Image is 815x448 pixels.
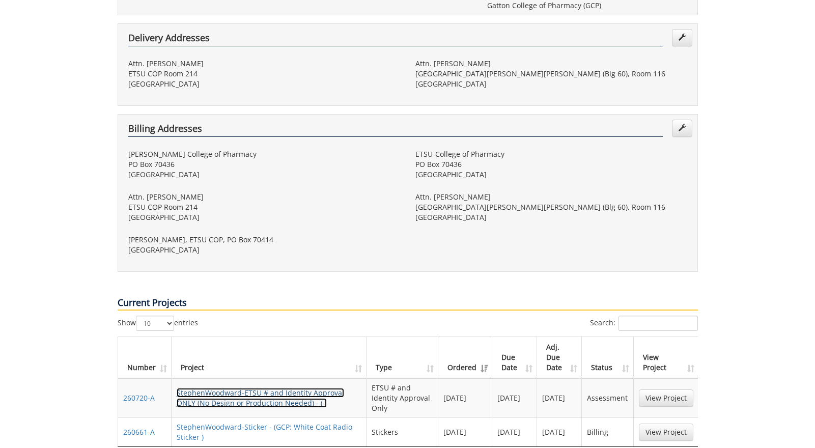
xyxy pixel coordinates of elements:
[128,212,400,222] p: [GEOGRAPHIC_DATA]
[492,378,537,417] td: [DATE]
[537,337,582,378] th: Adj. Due Date: activate to sort column ascending
[118,296,698,311] p: Current Projects
[438,378,492,417] td: [DATE]
[128,192,400,202] p: Attn. [PERSON_NAME]
[367,337,438,378] th: Type: activate to sort column ascending
[492,417,537,446] td: [DATE]
[639,424,693,441] a: View Project
[537,378,582,417] td: [DATE]
[177,388,344,408] a: StephenWoodward-ETSU # and Identity Approval ONLY (No Design or Production Needed) - ( )
[537,417,582,446] td: [DATE]
[128,79,400,89] p: [GEOGRAPHIC_DATA]
[128,245,400,255] p: [GEOGRAPHIC_DATA]
[415,59,687,69] p: Attn. [PERSON_NAME]
[438,337,492,378] th: Ordered: activate to sort column ascending
[415,69,687,79] p: [GEOGRAPHIC_DATA][PERSON_NAME][PERSON_NAME] (Blg 60), Room 116
[367,378,438,417] td: ETSU # and Identity Approval Only
[415,79,687,89] p: [GEOGRAPHIC_DATA]
[582,337,633,378] th: Status: activate to sort column ascending
[128,59,400,69] p: Attn. [PERSON_NAME]
[492,337,537,378] th: Due Date: activate to sort column ascending
[128,69,400,79] p: ETSU COP Room 214
[619,316,698,331] input: Search:
[123,427,155,437] a: 260661-A
[128,170,400,180] p: [GEOGRAPHIC_DATA]
[438,417,492,446] td: [DATE]
[128,33,663,46] h4: Delivery Addresses
[672,29,692,46] a: Edit Addresses
[415,192,687,202] p: Attn. [PERSON_NAME]
[415,212,687,222] p: [GEOGRAPHIC_DATA]
[634,337,698,378] th: View Project: activate to sort column ascending
[639,389,693,407] a: View Project
[415,170,687,180] p: [GEOGRAPHIC_DATA]
[582,417,633,446] td: Billing
[367,417,438,446] td: Stickers
[123,393,155,403] a: 260720-A
[487,1,687,11] p: Gatton College of Pharmacy (GCP)
[177,422,352,442] a: StephenWoodward-Sticker - (GCP: White Coat Radio Sticker )
[136,316,174,331] select: Showentries
[128,235,400,245] p: [PERSON_NAME], ETSU COP, PO Box 70414
[590,316,698,331] label: Search:
[118,337,172,378] th: Number: activate to sort column ascending
[128,202,400,212] p: ETSU COP Room 214
[172,337,367,378] th: Project: activate to sort column ascending
[415,202,687,212] p: [GEOGRAPHIC_DATA][PERSON_NAME][PERSON_NAME] (Blg 60), Room 116
[415,149,687,159] p: ETSU-College of Pharmacy
[672,120,692,137] a: Edit Addresses
[582,378,633,417] td: Assessment
[118,316,198,331] label: Show entries
[128,159,400,170] p: PO Box 70436
[128,124,663,137] h4: Billing Addresses
[128,149,400,159] p: [PERSON_NAME] College of Pharmacy
[415,159,687,170] p: PO Box 70436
